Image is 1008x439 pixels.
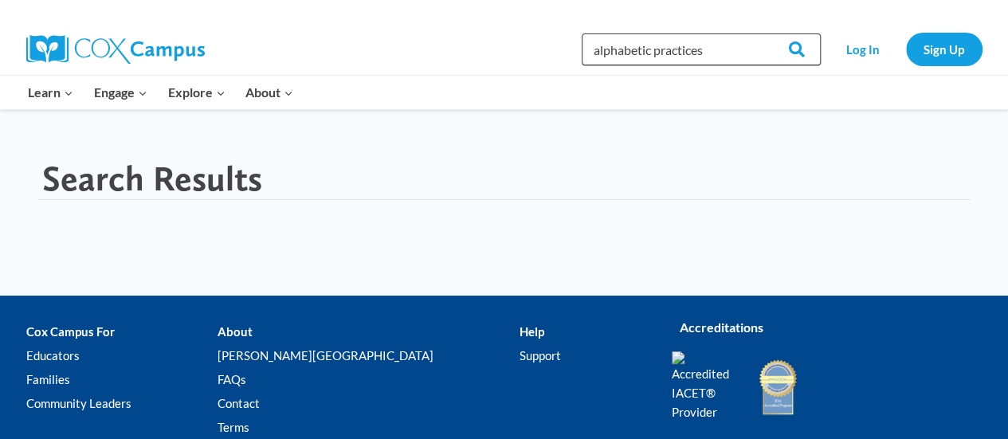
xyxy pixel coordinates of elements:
a: Families [26,367,218,391]
img: IDA Accredited [758,358,798,417]
span: Engage [94,82,147,103]
nav: Primary Navigation [18,76,304,109]
a: Log In [829,33,898,65]
nav: Secondary Navigation [829,33,983,65]
span: About [245,82,293,103]
a: Educators [26,343,218,367]
a: Sign Up [906,33,983,65]
h1: Search Results [42,158,262,200]
a: FAQs [218,367,520,391]
a: [PERSON_NAME][GEOGRAPHIC_DATA] [218,343,520,367]
a: Community Leaders [26,391,218,415]
a: Support [520,343,647,367]
span: Explore [167,82,225,103]
img: Accredited IACET® Provider [672,351,739,421]
strong: Accreditations [680,319,763,335]
input: Search Cox Campus [582,33,821,65]
a: Terms [218,415,520,439]
span: Learn [28,82,73,103]
a: Contact [218,391,520,415]
img: Cox Campus [26,35,205,64]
